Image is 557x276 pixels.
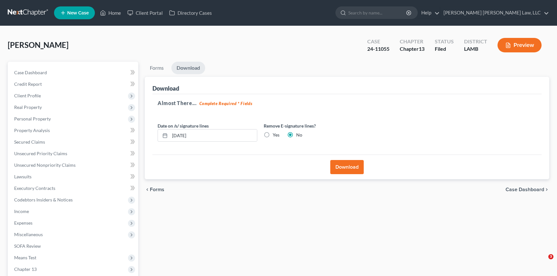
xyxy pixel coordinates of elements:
[435,38,454,45] div: Status
[124,7,166,19] a: Client Portal
[145,187,173,192] button: chevron_left Forms
[150,187,164,192] span: Forms
[199,101,252,106] strong: Complete Required * Fields
[9,159,138,171] a: Unsecured Nonpriority Claims
[14,232,43,237] span: Miscellaneous
[367,38,389,45] div: Case
[9,67,138,78] a: Case Dashboard
[9,148,138,159] a: Unsecured Priority Claims
[145,187,150,192] i: chevron_left
[14,128,50,133] span: Property Analysis
[14,185,55,191] span: Executory Contracts
[14,139,45,145] span: Secured Claims
[506,187,549,192] a: Case Dashboard chevron_right
[8,40,68,49] span: [PERSON_NAME]
[296,132,302,138] label: No
[14,266,37,272] span: Chapter 13
[14,116,51,121] span: Personal Property
[498,38,542,52] button: Preview
[9,78,138,90] a: Credit Report
[14,255,36,260] span: Means Test
[418,7,440,19] a: Help
[9,240,138,252] a: SOFA Review
[9,183,138,194] a: Executory Contracts
[464,45,487,53] div: LAMB
[9,136,138,148] a: Secured Claims
[330,160,364,174] button: Download
[400,38,425,45] div: Chapter
[14,70,47,75] span: Case Dashboard
[9,171,138,183] a: Lawsuits
[166,7,215,19] a: Directory Cases
[97,7,124,19] a: Home
[9,125,138,136] a: Property Analysis
[548,254,553,259] span: 3
[14,151,67,156] span: Unsecured Priority Claims
[14,243,41,249] span: SOFA Review
[145,62,169,74] a: Forms
[14,197,73,202] span: Codebtors Insiders & Notices
[158,122,209,129] label: Date on /s/ signature lines
[506,187,544,192] span: Case Dashboard
[67,11,89,15] span: New Case
[400,45,425,53] div: Chapter
[535,254,551,270] iframe: Intercom live chat
[435,45,454,53] div: Filed
[440,7,549,19] a: [PERSON_NAME] [PERSON_NAME] Law, LLC
[14,162,76,168] span: Unsecured Nonpriority Claims
[348,7,407,19] input: Search by name...
[273,132,279,138] label: Yes
[419,46,425,52] span: 13
[464,38,487,45] div: District
[14,209,29,214] span: Income
[14,93,41,98] span: Client Profile
[170,129,257,142] input: MM/DD/YYYY
[14,104,42,110] span: Real Property
[14,81,42,87] span: Credit Report
[544,187,549,192] i: chevron_right
[158,99,536,107] h5: Almost There...
[14,174,32,179] span: Lawsuits
[14,220,32,226] span: Expenses
[264,122,363,129] label: Remove E-signature lines?
[152,85,179,92] div: Download
[171,62,205,74] a: Download
[367,45,389,53] div: 24-11055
